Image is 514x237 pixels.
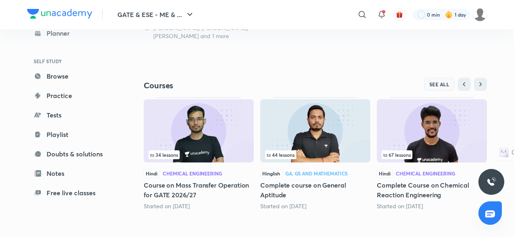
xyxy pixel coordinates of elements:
div: infosection [149,150,249,159]
div: left [382,150,482,159]
div: GA, GS and Mathematics [285,171,348,176]
span: 67 lessons [383,152,411,157]
h6: SELF STUDY [27,54,121,68]
h5: Complete Course on Chemical Reaction Engineering [377,180,487,200]
div: Course on Mass Transfer Operation for GATE 2026/27 [144,97,254,210]
a: Practice [27,88,121,104]
a: Browse [27,68,121,84]
div: infocontainer [265,150,365,159]
a: Playlist [27,126,121,143]
button: GATE & ESE - ME & ... [113,6,200,23]
div: Complete Course on Chemical Reaction Engineering [377,97,487,210]
img: Thumbnail [377,99,487,162]
img: yash Singh [473,8,487,21]
div: infosection [265,150,365,159]
div: Started on Jun 27 [260,202,370,210]
div: Devendra Poonia, Ankur Bansal, Aman Raj and 1 more [144,24,254,40]
a: Planner [27,25,121,41]
img: Thumbnail [260,99,370,162]
img: avatar [396,11,403,18]
a: Company Logo [27,9,92,21]
div: Chemical Engineering [396,171,455,176]
div: Complete course on General Aptitude [260,97,370,210]
div: left [149,150,249,159]
div: infosection [382,150,482,159]
h5: Course on Mass Transfer Operation for GATE 2026/27 [144,180,254,200]
div: infocontainer [149,150,249,159]
img: Thumbnail [144,99,254,162]
span: Hindi [144,169,159,178]
a: Notes [27,165,121,181]
button: SEE ALL [424,78,455,91]
a: Doubts & solutions [27,146,121,162]
h4: Courses [144,80,315,91]
div: left [265,150,365,159]
div: infocontainer [382,150,482,159]
img: Company Logo [27,9,92,19]
div: Started on Jul 24 [144,202,254,210]
span: 34 lessons [150,152,178,157]
span: Hinglish [260,169,282,178]
img: streak [445,11,453,19]
div: Chemical Engineering [163,171,222,176]
img: ttu [486,177,496,187]
span: SEE ALL [429,81,450,87]
a: Tests [27,107,121,123]
a: Free live classes [27,185,121,201]
div: Started on Aug 29 [377,202,487,210]
button: avatar [393,8,406,21]
span: Hindi [377,169,393,178]
h5: Complete course on General Aptitude [260,180,370,200]
span: 44 lessons [267,152,295,157]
